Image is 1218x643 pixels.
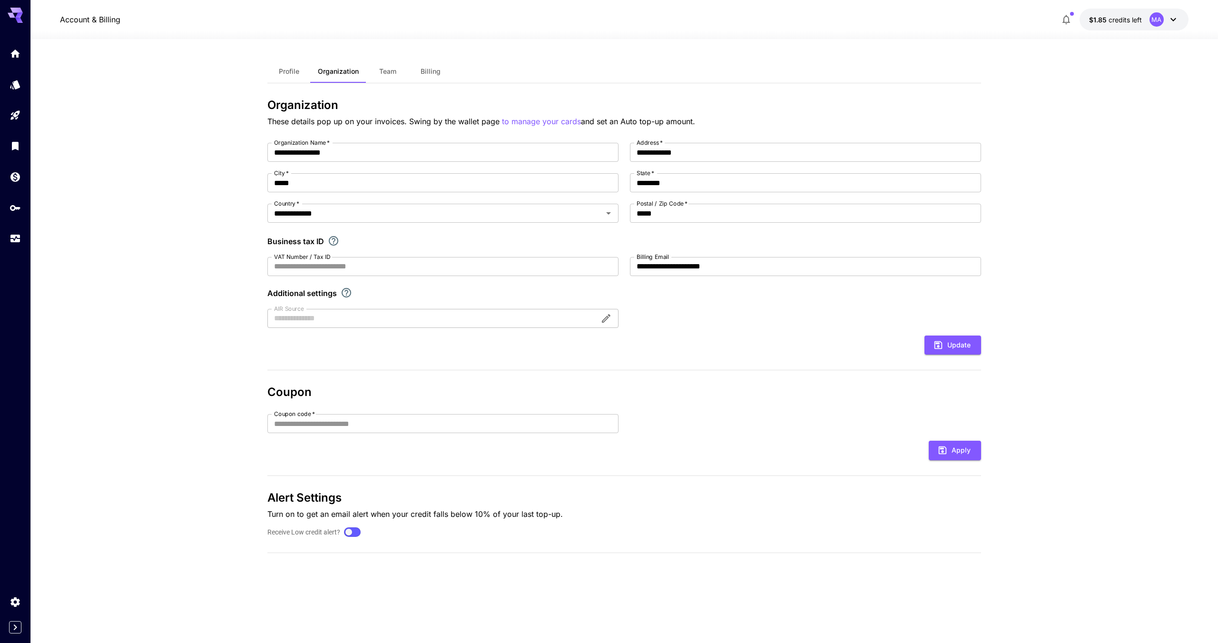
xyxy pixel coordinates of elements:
[929,441,981,460] button: Apply
[602,207,615,220] button: Open
[274,253,331,261] label: VAT Number / Tax ID
[10,140,21,152] div: Library
[637,253,669,261] label: Billing Email
[274,305,304,313] label: AIR Source
[637,169,654,177] label: State
[637,199,688,208] label: Postal / Zip Code
[581,117,695,126] span: and set an Auto top-up amount.
[60,14,120,25] a: Account & Billing
[1089,15,1142,25] div: $1.8531
[60,14,120,25] nav: breadcrumb
[267,508,981,520] p: Turn on to get an email alert when your credit falls below 10% of your last top-up.
[379,67,396,76] span: Team
[502,116,581,128] button: to manage your cards
[341,287,352,298] svg: Explore additional customization settings
[267,99,981,112] h3: Organization
[274,199,299,208] label: Country
[9,621,21,633] button: Expand sidebar
[267,527,340,537] label: Receive Low credit alert?
[10,596,21,608] div: Settings
[279,67,299,76] span: Profile
[1109,16,1142,24] span: credits left
[1089,16,1109,24] span: $1.85
[267,491,981,505] h3: Alert Settings
[318,67,359,76] span: Organization
[10,171,21,183] div: Wallet
[267,287,337,299] p: Additional settings
[10,233,21,245] div: Usage
[421,67,441,76] span: Billing
[637,138,663,147] label: Address
[274,169,289,177] label: City
[10,109,21,121] div: Playground
[10,79,21,90] div: Models
[274,410,315,418] label: Coupon code
[267,117,502,126] span: These details pop up on your invoices. Swing by the wallet page
[267,386,981,399] h3: Coupon
[10,202,21,214] div: API Keys
[1080,9,1189,30] button: $1.8531MA
[274,138,330,147] label: Organization Name
[924,336,981,355] button: Update
[1149,12,1164,27] div: MA
[328,235,339,247] svg: If you are a business tax registrant, please enter your business tax ID here.
[267,236,324,247] p: Business tax ID
[10,48,21,59] div: Home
